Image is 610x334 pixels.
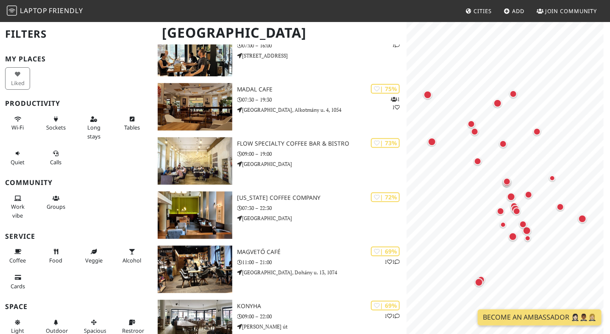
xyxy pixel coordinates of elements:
[545,7,597,15] span: Join Community
[5,271,30,293] button: Cards
[237,194,407,202] h3: [US_STATE] Coffee Company
[237,268,407,276] p: [GEOGRAPHIC_DATA], Dohány u. 13, 1074
[158,137,232,185] img: Flow Specialty Coffee Bar & Bistro
[49,6,83,15] span: Friendly
[46,124,66,131] span: Power sockets
[153,137,407,185] a: Flow Specialty Coffee Bar & Bistro | 73% Flow Specialty Coffee Bar & Bistro 09:00 – 19:00 [GEOGRA...
[426,136,438,148] div: Map marker
[5,55,148,63] h3: My Places
[158,191,232,239] img: California Coffee Company
[158,83,232,130] img: Madal Cafe
[5,146,30,169] button: Quiet
[5,112,30,135] button: Wi-Fi
[523,189,534,200] div: Map marker
[507,231,519,243] div: Map marker
[508,88,519,99] div: Map marker
[237,160,407,168] p: [GEOGRAPHIC_DATA]
[5,232,148,240] h3: Service
[498,138,509,149] div: Map marker
[501,176,513,187] div: Map marker
[532,126,543,137] div: Map marker
[237,86,407,93] h3: Madal Cafe
[158,246,232,293] img: Magvető Café
[120,245,145,267] button: Alcohol
[120,112,145,135] button: Tables
[474,7,492,15] span: Cities
[547,173,557,183] div: Map marker
[5,179,148,187] h3: Community
[237,140,407,147] h3: Flow Specialty Coffee Bar & Bistro
[237,150,407,158] p: 09:00 – 19:00
[7,6,17,16] img: LaptopFriendly
[523,233,533,243] div: Map marker
[472,156,483,167] div: Map marker
[81,112,106,143] button: Long stays
[123,257,141,264] span: Alcohol
[9,257,26,264] span: Coffee
[7,4,83,19] a: LaptopFriendly LaptopFriendly
[81,245,106,267] button: Veggie
[5,21,148,47] h2: Filters
[153,246,407,293] a: Magvető Café | 69% 11 Magvető Café 11:00 – 21:00 [GEOGRAPHIC_DATA], Dohány u. 13, 1074
[5,245,30,267] button: Coffee
[533,3,601,19] a: Join Community
[47,203,65,210] span: Group tables
[237,248,407,256] h3: Magvető Café
[237,106,407,114] p: [GEOGRAPHIC_DATA], Alkotmány u. 4, 1054
[5,303,148,311] h3: Space
[371,138,400,148] div: | 73%
[50,158,61,166] span: Video/audio calls
[501,3,528,19] a: Add
[43,146,68,169] button: Calls
[11,124,24,131] span: Stable Wi-Fi
[422,89,434,101] div: Map marker
[371,246,400,256] div: | 69%
[43,191,68,214] button: Groups
[518,219,529,230] div: Map marker
[11,203,25,219] span: People working
[20,6,47,15] span: Laptop
[510,203,521,215] div: Map marker
[513,7,525,15] span: Add
[43,245,68,267] button: Food
[237,214,407,222] p: [GEOGRAPHIC_DATA]
[501,179,511,189] div: Map marker
[384,312,400,320] p: 1 1
[11,282,25,290] span: Credit cards
[237,258,407,266] p: 11:00 – 21:00
[462,3,495,19] a: Cities
[11,158,25,166] span: Quiet
[237,303,407,310] h3: Konyha
[492,97,504,109] div: Map marker
[371,84,400,94] div: | 75%
[155,21,405,44] h1: [GEOGRAPHIC_DATA]
[124,124,140,131] span: Work-friendly tables
[476,274,487,285] div: Map marker
[555,202,566,213] div: Map marker
[5,191,30,222] button: Work vibe
[501,177,513,188] div: Map marker
[237,312,407,320] p: 09:00 – 22:00
[509,201,520,212] div: Map marker
[85,257,103,264] span: Veggie
[498,220,508,230] div: Map marker
[237,52,407,60] p: [STREET_ADDRESS]
[371,301,400,310] div: | 69%
[49,257,62,264] span: Food
[466,119,477,130] div: Map marker
[237,204,407,212] p: 07:30 – 22:30
[473,276,485,288] div: Map marker
[521,225,533,237] div: Map marker
[371,192,400,202] div: | 72%
[495,206,506,217] div: Map marker
[87,124,100,140] span: Long stays
[237,323,407,331] p: [PERSON_NAME] út
[469,126,480,137] div: Map marker
[237,96,407,104] p: 07:30 – 19:30
[5,99,148,108] h3: Productivity
[153,83,407,130] a: Madal Cafe | 75% 11 Madal Cafe 07:30 – 19:30 [GEOGRAPHIC_DATA], Alkotmány u. 4, 1054
[505,191,517,203] div: Map marker
[153,191,407,239] a: California Coffee Company | 72% [US_STATE] Coffee Company 07:30 – 22:30 [GEOGRAPHIC_DATA]
[391,95,400,111] p: 1 1
[43,112,68,135] button: Sockets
